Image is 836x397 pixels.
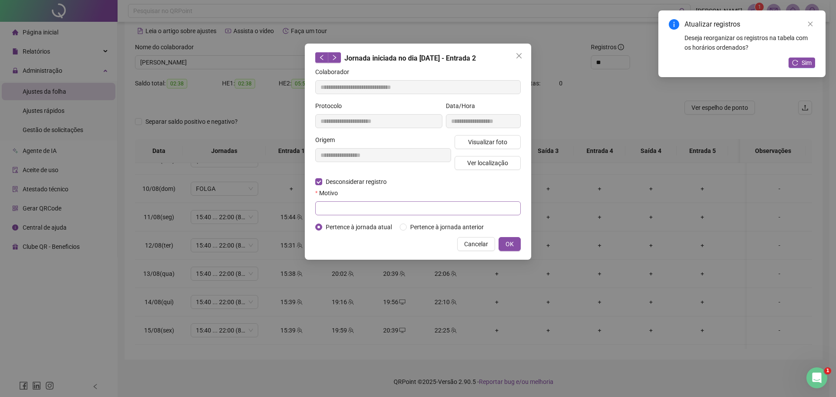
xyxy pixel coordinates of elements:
span: close [807,21,813,27]
span: Cancelar [464,239,488,249]
span: left [319,54,325,61]
span: Ver localização [467,158,508,168]
button: right [328,52,341,63]
label: Origem [315,135,340,145]
label: Data/Hora [446,101,481,111]
span: reload [792,60,798,66]
a: Close [806,19,815,29]
span: right [331,54,337,61]
label: Motivo [315,188,344,198]
span: Pertence à jornada anterior [407,222,487,232]
span: Sim [802,58,812,68]
button: Cancelar [457,237,495,251]
button: Close [512,49,526,63]
div: Jornada iniciada no dia [DATE] - Entrada 2 [315,52,521,64]
label: Colaborador [315,67,355,77]
div: Deseja reorganizar os registros na tabela com os horários ordenados? [684,33,815,52]
button: left [315,52,328,63]
button: Sim [789,58,815,68]
span: close [516,52,522,59]
button: Ver localização [455,156,521,170]
span: OK [506,239,514,249]
span: Visualizar foto [468,137,507,147]
span: Desconsiderar registro [322,177,390,187]
button: OK [499,237,521,251]
span: Pertence à jornada atual [322,222,395,232]
button: Visualizar foto [455,135,521,149]
span: 1 [824,367,831,374]
div: Atualizar registros [684,19,815,30]
span: info-circle [669,19,679,30]
iframe: Intercom live chat [806,367,827,388]
label: Protocolo [315,101,347,111]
